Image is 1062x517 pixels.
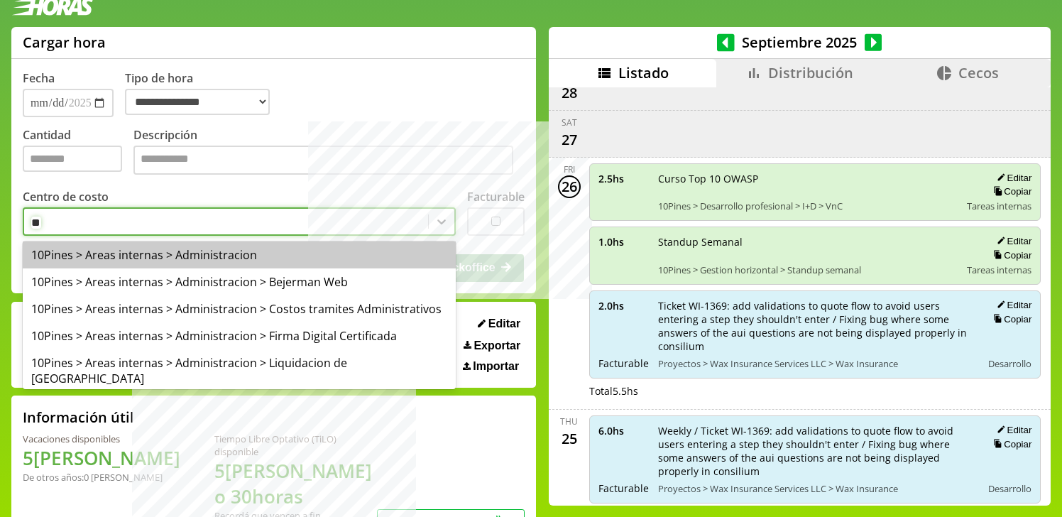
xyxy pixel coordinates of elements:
[558,175,581,198] div: 26
[23,295,456,322] div: 10Pines > Areas internas > Administracion > Costos tramites Administrativos
[133,146,513,175] textarea: Descripción
[658,200,958,212] span: 10Pines > Desarrollo profesional > I+D > VnC
[658,263,958,276] span: 10Pines > Gestion horizontal > Standup semanal
[23,322,456,349] div: 10Pines > Areas internas > Administracion > Firma Digital Certificada
[992,299,1031,311] button: Editar
[23,127,133,179] label: Cantidad
[992,172,1031,184] button: Editar
[992,424,1031,436] button: Editar
[214,432,377,458] div: Tiempo Libre Optativo (TiLO) disponible
[125,89,270,115] select: Tipo de hora
[467,189,525,205] label: Facturable
[560,415,578,428] div: Thu
[658,482,973,495] span: Proyectos > Wax Insurance Services LLC > Wax Insurance
[558,129,581,151] div: 27
[967,200,1031,212] span: Tareas internas
[989,313,1031,325] button: Copiar
[988,357,1031,370] span: Desarrollo
[658,424,973,478] span: Weekly / Ticket WI-1369: add validations to quote flow to avoid users entering a step they should...
[989,438,1031,450] button: Copiar
[658,172,958,185] span: Curso Top 10 OWASP
[658,357,973,370] span: Proyectos > Wax Insurance Services LLC > Wax Insurance
[125,70,281,117] label: Tipo de hora
[658,299,973,353] span: Ticket WI-1369: add validations to quote flow to avoid users entering a step they shouldn't enter...
[988,482,1031,495] span: Desarrollo
[989,249,1031,261] button: Copiar
[23,432,180,445] div: Vacaciones disponibles
[473,317,525,331] button: Editar
[989,185,1031,197] button: Copiar
[768,63,853,82] span: Distribución
[23,445,180,471] h1: 5 [PERSON_NAME]
[992,235,1031,247] button: Editar
[133,127,525,179] label: Descripción
[618,63,669,82] span: Listado
[558,82,581,104] div: 28
[459,339,525,353] button: Exportar
[589,384,1041,398] div: Total 5.5 hs
[23,268,456,295] div: 10Pines > Areas internas > Administracion > Bejerman Web
[23,146,122,172] input: Cantidad
[23,241,456,268] div: 10Pines > Areas internas > Administracion
[23,70,55,86] label: Fecha
[214,458,377,509] h1: 5 [PERSON_NAME] o 30 horas
[598,299,648,312] span: 2.0 hs
[958,63,999,82] span: Cecos
[23,189,109,205] label: Centro de costo
[598,357,648,370] span: Facturable
[598,235,648,249] span: 1.0 hs
[598,172,648,185] span: 2.5 hs
[23,408,134,427] h2: Información útil
[967,263,1031,276] span: Tareas internas
[735,33,865,52] span: Septiembre 2025
[562,116,577,129] div: Sat
[23,349,456,392] div: 10Pines > Areas internas > Administracion > Liquidacion de [GEOGRAPHIC_DATA]
[23,471,180,484] div: De otros años: 0 [PERSON_NAME]
[549,87,1051,504] div: scrollable content
[558,428,581,450] div: 25
[473,360,519,373] span: Importar
[598,481,648,495] span: Facturable
[598,424,648,437] span: 6.0 hs
[488,317,520,330] span: Editar
[473,339,520,352] span: Exportar
[23,33,106,52] h1: Cargar hora
[658,235,958,249] span: Standup Semanal
[564,163,575,175] div: Fri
